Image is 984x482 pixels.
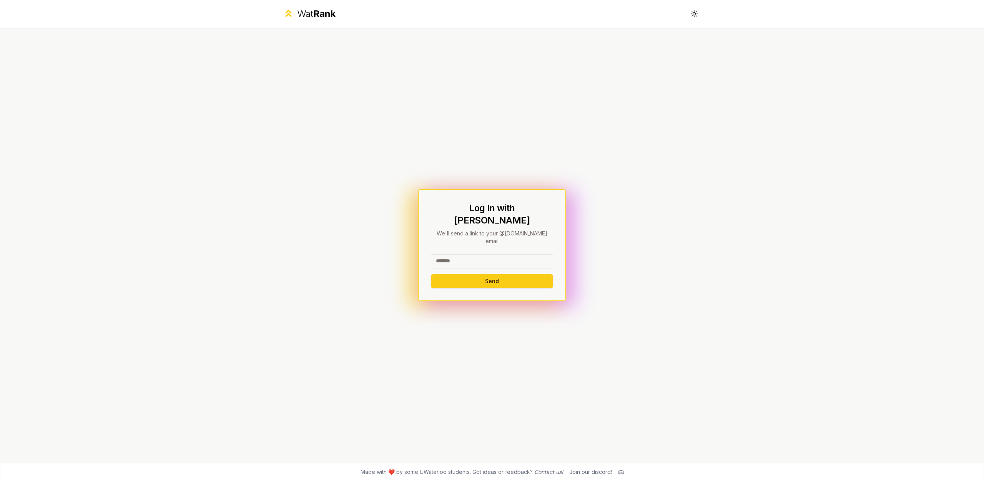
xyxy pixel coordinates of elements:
a: Contact us! [534,469,563,475]
p: We'll send a link to your @[DOMAIN_NAME] email [431,230,553,245]
a: WatRank [283,8,336,20]
span: Made with ❤️ by some UWaterloo students. Got ideas or feedback? [361,468,563,476]
div: Wat [297,8,336,20]
div: Join our discord! [569,468,612,476]
h1: Log In with [PERSON_NAME] [431,202,553,227]
button: Send [431,274,553,288]
span: Rank [313,8,336,19]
